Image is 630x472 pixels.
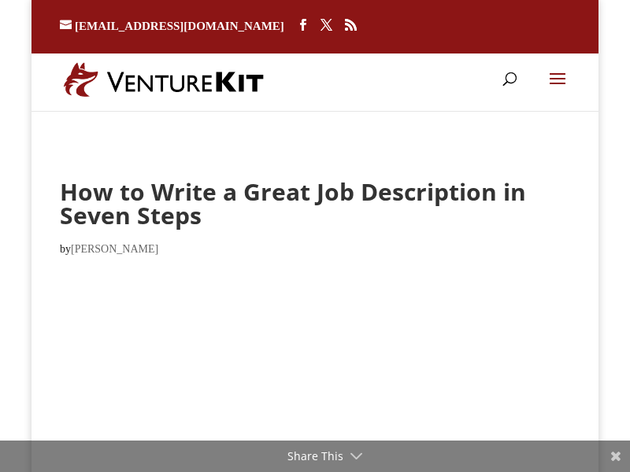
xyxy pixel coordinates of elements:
[71,243,158,255] a: [PERSON_NAME]
[60,235,570,275] p: by
[60,20,284,32] a: [EMAIL_ADDRESS][DOMAIN_NAME]
[60,180,570,235] h1: How to Write a Great Job Description in Seven Steps
[64,62,264,96] img: VentureKit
